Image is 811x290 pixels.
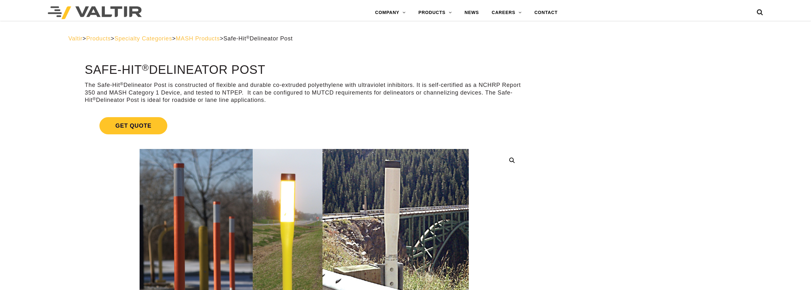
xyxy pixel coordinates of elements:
[485,6,528,19] a: CAREERS
[114,35,172,42] a: Specialty Categories
[369,6,412,19] a: COMPANY
[176,35,220,42] a: MASH Products
[458,6,485,19] a: NEWS
[92,96,96,101] sup: ®
[69,35,743,42] div: > > > >
[412,6,458,19] a: PRODUCTS
[69,35,83,42] a: Valtir
[85,110,524,142] a: Get Quote
[85,63,524,77] h1: Safe-Hit Delineator Post
[48,6,142,19] img: Valtir
[99,117,167,134] span: Get Quote
[86,35,111,42] a: Products
[85,81,524,104] p: The Safe-Hit Delineator Post is constructed of flexible and durable co-extruded polyethylene with...
[246,35,250,40] sup: ®
[223,35,293,42] span: Safe-Hit Delineator Post
[142,62,149,73] sup: ®
[528,6,564,19] a: CONTACT
[120,81,124,86] sup: ®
